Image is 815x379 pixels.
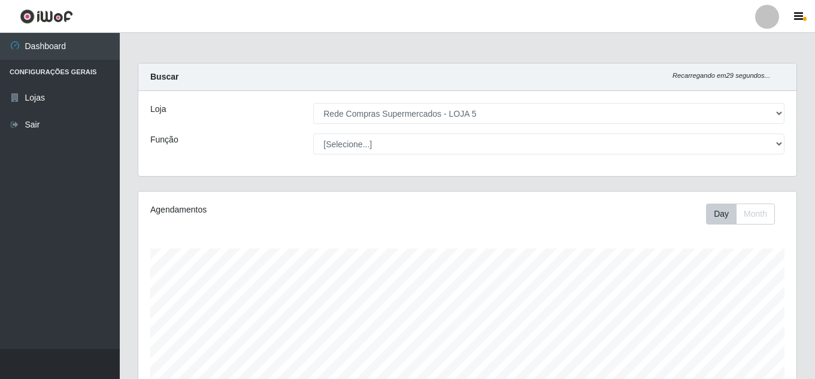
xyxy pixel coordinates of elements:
[150,72,178,81] strong: Buscar
[736,204,775,225] button: Month
[150,204,404,216] div: Agendamentos
[150,103,166,116] label: Loja
[150,134,178,146] label: Função
[20,9,73,24] img: CoreUI Logo
[706,204,784,225] div: Toolbar with button groups
[706,204,775,225] div: First group
[672,72,770,79] i: Recarregando em 29 segundos...
[706,204,737,225] button: Day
